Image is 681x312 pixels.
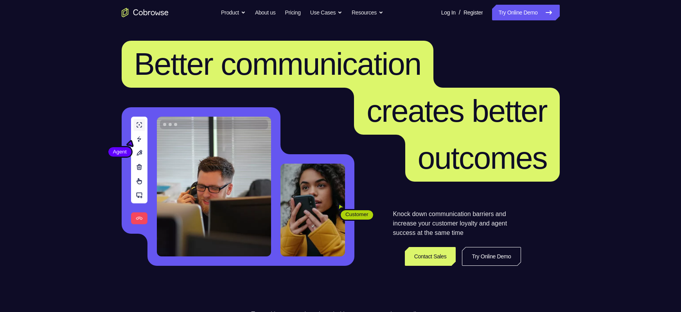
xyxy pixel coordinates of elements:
span: / [459,8,460,17]
img: A customer support agent talking on the phone [157,117,271,256]
a: Go to the home page [122,8,169,17]
a: Log In [441,5,456,20]
span: Better communication [134,47,421,81]
button: Product [221,5,246,20]
a: Try Online Demo [492,5,559,20]
a: Contact Sales [405,247,456,266]
a: About us [255,5,275,20]
a: Try Online Demo [462,247,521,266]
span: outcomes [418,141,547,175]
a: Pricing [285,5,300,20]
img: A customer holding their phone [280,164,345,256]
button: Use Cases [310,5,342,20]
a: Register [464,5,483,20]
button: Resources [352,5,383,20]
p: Knock down communication barriers and increase your customer loyalty and agent success at the sam... [393,209,521,238]
span: creates better [367,94,547,128]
